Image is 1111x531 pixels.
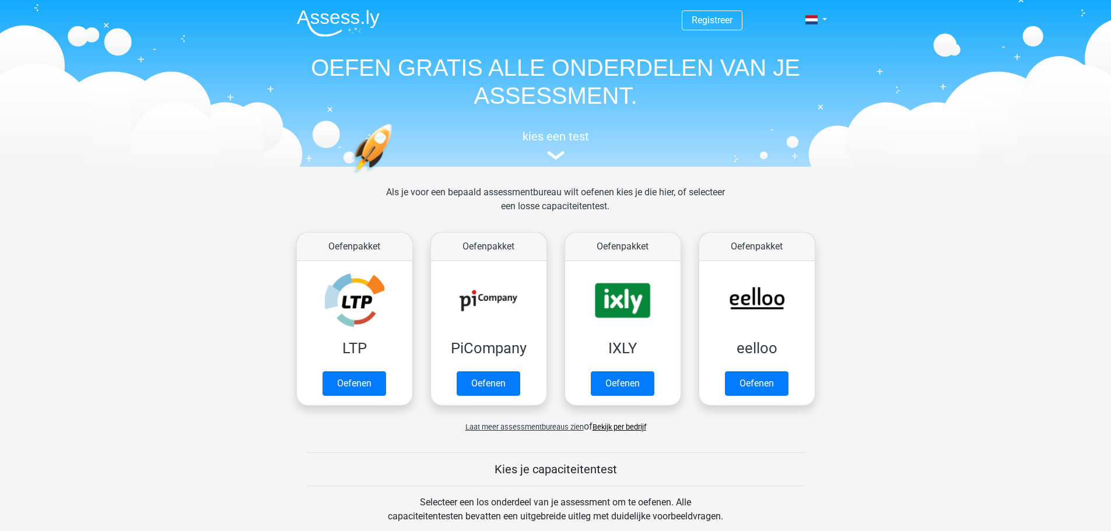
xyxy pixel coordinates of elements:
[377,185,734,227] div: Als je voor een bepaald assessmentbureau wilt oefenen kies je die hier, of selecteer een losse ca...
[288,129,824,143] h5: kies een test
[547,151,565,160] img: assessment
[352,124,437,229] img: oefenen
[307,462,805,476] h5: Kies je capaciteitentest
[465,423,584,431] span: Laat meer assessmentbureaus zien
[457,371,520,396] a: Oefenen
[593,423,646,431] a: Bekijk per bedrijf
[591,371,654,396] a: Oefenen
[725,371,788,396] a: Oefenen
[288,129,824,160] a: kies een test
[323,371,386,396] a: Oefenen
[288,410,824,434] div: of
[297,9,380,37] img: Assessly
[692,15,733,26] a: Registreer
[288,54,824,110] h1: OEFEN GRATIS ALLE ONDERDELEN VAN JE ASSESSMENT.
